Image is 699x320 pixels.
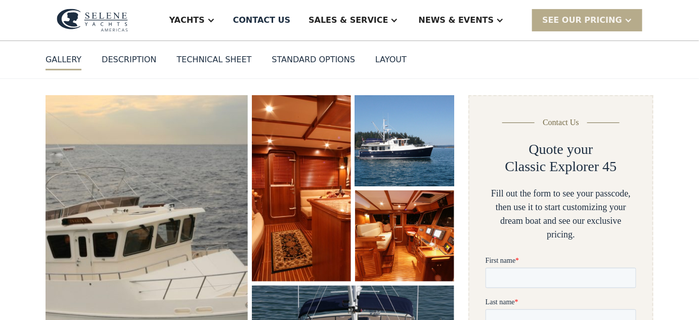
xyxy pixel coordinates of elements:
div: News & EVENTS [419,14,494,26]
div: standard options [272,54,356,66]
div: Yachts [169,14,205,26]
img: 45 foot motor yacht [252,95,351,282]
div: SEE Our Pricing [542,14,622,26]
a: open lightbox [355,190,454,282]
a: open lightbox [252,95,351,282]
div: SEE Our Pricing [532,9,642,31]
a: open lightbox [355,95,454,186]
img: 45 foot motor yacht [355,190,454,282]
img: 45 foot motor yacht [352,93,457,189]
h2: Quote your [529,141,593,158]
a: GALLERY [46,54,81,70]
div: Fill out the form to see your passcode, then use it to start customizing your dream boat and see ... [486,187,636,242]
div: GALLERY [46,54,81,66]
div: DESCRIPTION [102,54,156,66]
div: Contact US [233,14,291,26]
a: Technical sheet [177,54,251,70]
img: logo [57,9,128,32]
div: Contact Us [543,116,579,129]
h2: Classic Explorer 45 [505,158,617,175]
div: layout [375,54,407,66]
div: Technical sheet [177,54,251,66]
a: layout [375,54,407,70]
a: standard options [272,54,356,70]
div: Sales & Service [309,14,388,26]
a: DESCRIPTION [102,54,156,70]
